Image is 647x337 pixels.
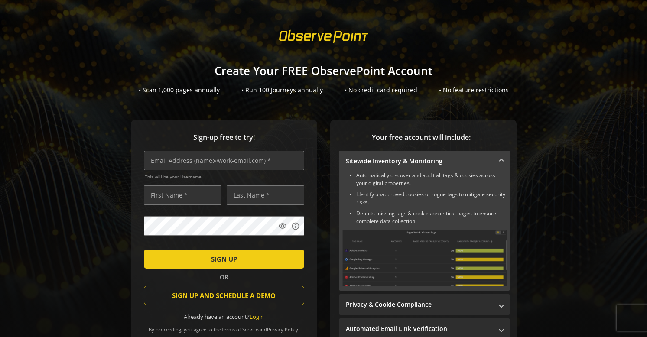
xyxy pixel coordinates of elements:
span: SIGN UP AND SCHEDULE A DEMO [172,288,276,303]
div: By proceeding, you agree to the and . [144,321,304,333]
a: Privacy Policy [267,326,298,333]
mat-icon: info [291,222,300,230]
mat-expansion-panel-header: Sitewide Inventory & Monitoring [339,151,510,172]
div: Already have an account? [144,313,304,321]
mat-icon: visibility [278,222,287,230]
button: SIGN UP [144,250,304,269]
li: Automatically discover and audit all tags & cookies across your digital properties. [356,172,507,187]
mat-expansion-panel-header: Privacy & Cookie Compliance [339,294,510,315]
input: First Name * [144,185,221,205]
span: Your free account will include: [339,133,504,143]
button: SIGN UP AND SCHEDULE A DEMO [144,286,304,305]
div: Sitewide Inventory & Monitoring [339,172,510,291]
input: Last Name * [227,185,304,205]
mat-panel-title: Sitewide Inventory & Monitoring [346,157,493,165]
span: This will be your Username [145,174,304,180]
div: • Scan 1,000 pages annually [139,86,220,94]
input: Email Address (name@work-email.com) * [144,151,304,170]
a: Login [250,313,264,321]
mat-panel-title: Automated Email Link Verification [346,324,493,333]
div: • No feature restrictions [439,86,509,94]
span: Sign-up free to try! [144,133,304,143]
img: Sitewide Inventory & Monitoring [342,230,507,286]
span: SIGN UP [211,251,237,267]
a: Terms of Service [221,326,258,333]
div: • No credit card required [345,86,417,94]
li: Detects missing tags & cookies on critical pages to ensure complete data collection. [356,210,507,225]
div: • Run 100 Journeys annually [241,86,323,94]
li: Identify unapproved cookies or rogue tags to mitigate security risks. [356,191,507,206]
mat-panel-title: Privacy & Cookie Compliance [346,300,493,309]
span: OR [216,273,232,282]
